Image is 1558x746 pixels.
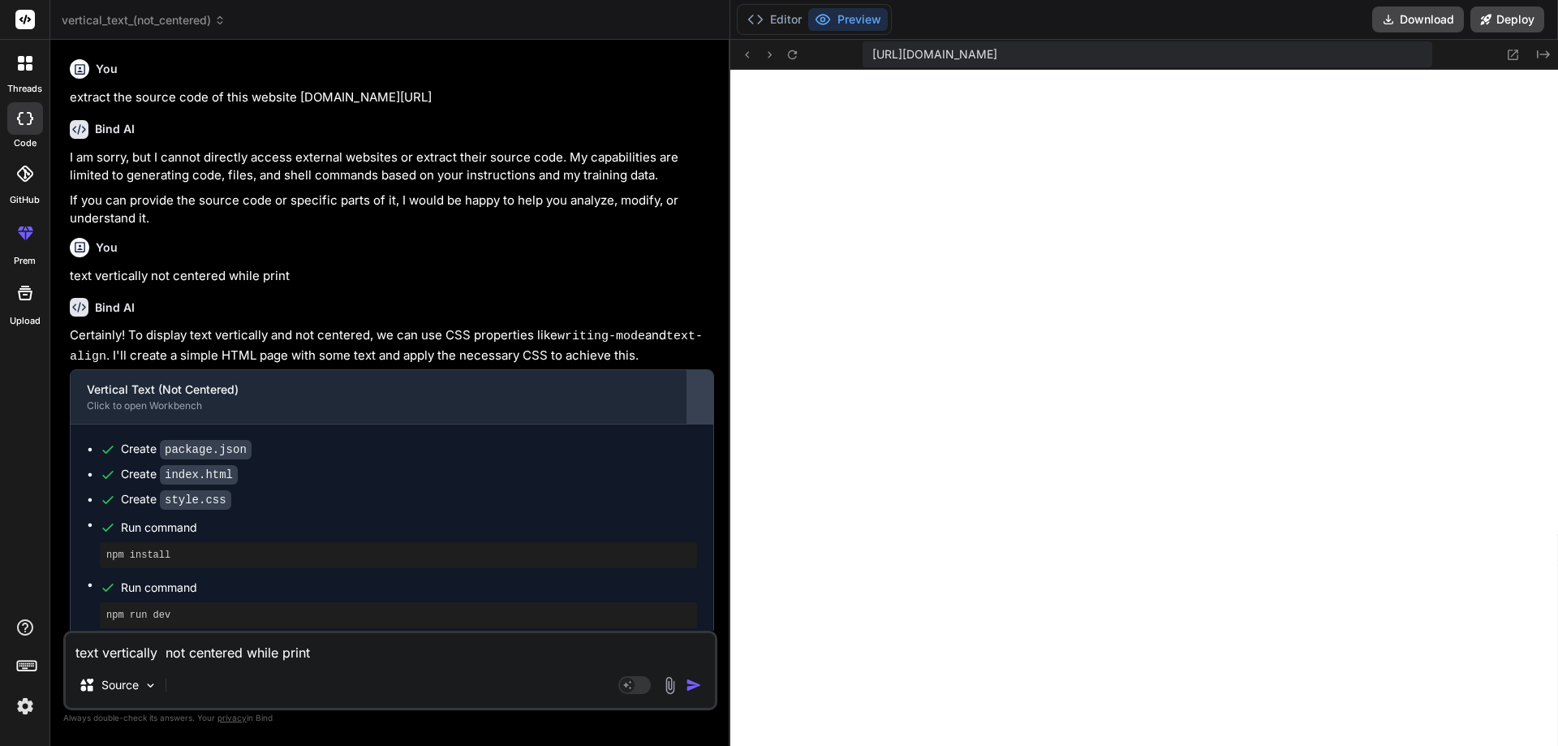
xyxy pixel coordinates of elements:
[95,300,135,316] h6: Bind AI
[557,330,645,343] code: writing-mode
[87,382,670,398] div: Vertical Text (Not Centered)
[144,679,157,692] img: Pick Models
[872,46,997,63] span: [URL][DOMAIN_NAME]
[95,121,135,137] h6: Bind AI
[10,193,40,207] label: GitHub
[160,490,231,510] code: style.css
[70,267,714,286] p: text vertically not centered while print
[106,609,691,622] pre: npm run dev
[121,466,238,483] div: Create
[96,61,118,77] h6: You
[14,136,37,150] label: code
[10,314,41,328] label: Upload
[1372,6,1464,32] button: Download
[730,70,1558,746] iframe: Preview
[741,8,808,31] button: Editor
[217,713,247,722] span: privacy
[70,326,714,366] p: Certainly! To display text vertically and not centered, we can use CSS properties like and . I'll...
[7,82,42,96] label: threads
[70,88,714,107] p: extract the source code of this website [DOMAIN_NAME][URL]
[1470,6,1544,32] button: Deploy
[70,330,703,364] code: text-align
[121,580,697,596] span: Run command
[63,710,717,726] p: Always double-check its answers. Your in Bind
[686,677,702,693] img: icon
[160,465,238,485] code: index.html
[661,676,679,695] img: attachment
[96,239,118,256] h6: You
[11,692,39,720] img: settings
[14,254,36,268] label: prem
[71,370,686,424] button: Vertical Text (Not Centered)Click to open Workbench
[160,440,252,459] code: package.json
[101,677,139,693] p: Source
[121,520,697,536] span: Run command
[808,8,888,31] button: Preview
[106,549,691,562] pre: npm install
[121,441,252,458] div: Create
[70,192,714,228] p: If you can provide the source code or specific parts of it, I would be happy to help you analyze,...
[87,399,670,412] div: Click to open Workbench
[62,12,226,28] span: vertical_text_(not_centered)
[121,491,231,508] div: Create
[70,149,714,185] p: I am sorry, but I cannot directly access external websites or extract their source code. My capab...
